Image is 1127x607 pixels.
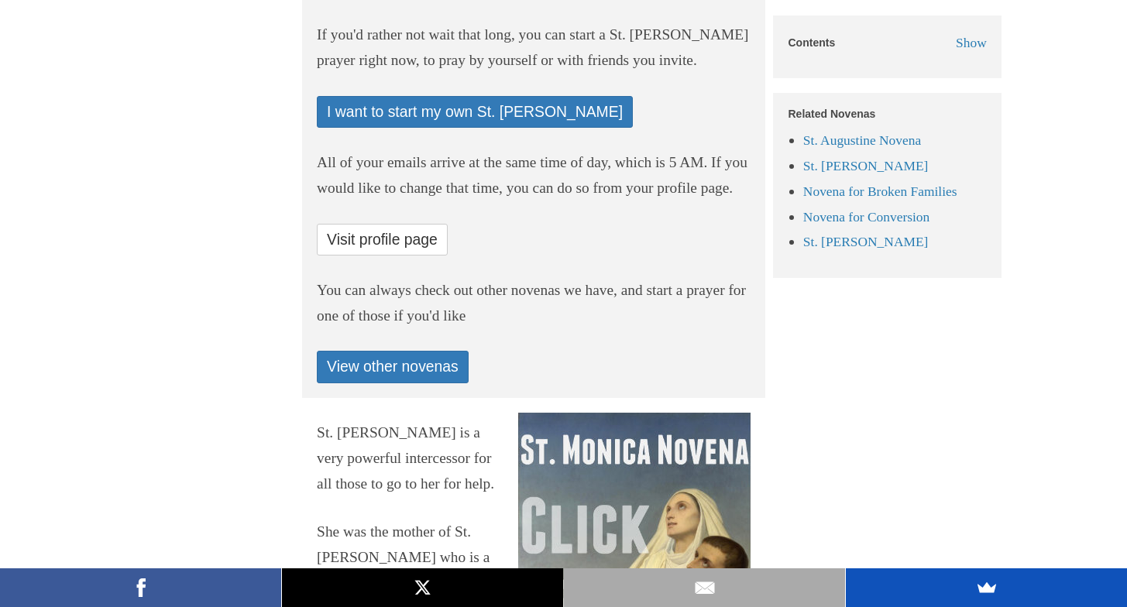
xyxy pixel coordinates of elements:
a: X [282,568,563,607]
a: Visit profile page [317,224,448,255]
img: Email [693,576,716,599]
h5: Contents [789,36,836,48]
img: Facebook [129,576,153,599]
a: View other novenas [317,351,469,382]
img: SumoMe [975,576,998,599]
a: St. Augustine Novena [803,132,921,147]
a: Novena for Broken Families [803,183,957,198]
a: Email [564,568,845,607]
span: Show [956,35,987,50]
h5: Related Novenas [789,108,987,119]
a: SumoMe [846,568,1127,607]
a: I want to start my own St. [PERSON_NAME] [317,96,633,128]
img: X [411,576,435,599]
p: St. [PERSON_NAME] is a very powerful intercessor for all those to go to her for help. [317,420,751,497]
a: Novena for Conversion [803,208,929,224]
a: St. [PERSON_NAME] [803,234,929,249]
p: If you'd rather not wait that long, you can start a St. [PERSON_NAME] prayer right now, to pray b... [317,22,751,74]
a: St. [PERSON_NAME] [803,157,929,173]
p: You can always check out other novenas we have, and start a prayer for one of those if you'd like [317,278,751,329]
p: All of your emails arrive at the same time of day, which is 5 AM. If you would like to change tha... [317,150,751,201]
